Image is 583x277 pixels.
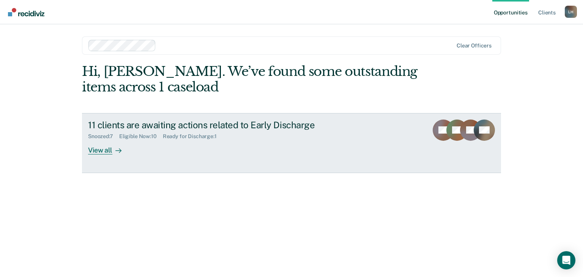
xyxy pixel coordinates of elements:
button: Profile dropdown button [565,6,577,18]
div: View all [88,140,131,154]
div: L H [565,6,577,18]
div: Clear officers [457,42,492,49]
div: 11 clients are awaiting actions related to Early Discharge [88,120,355,131]
div: Open Intercom Messenger [557,251,575,269]
a: 11 clients are awaiting actions related to Early DischargeSnoozed:7Eligible Now:10Ready for Disch... [82,113,501,173]
div: Snoozed : 7 [88,133,119,140]
img: Recidiviz [8,8,44,16]
div: Eligible Now : 10 [119,133,163,140]
div: Ready for Discharge : 1 [163,133,223,140]
div: Hi, [PERSON_NAME]. We’ve found some outstanding items across 1 caseload [82,64,417,95]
